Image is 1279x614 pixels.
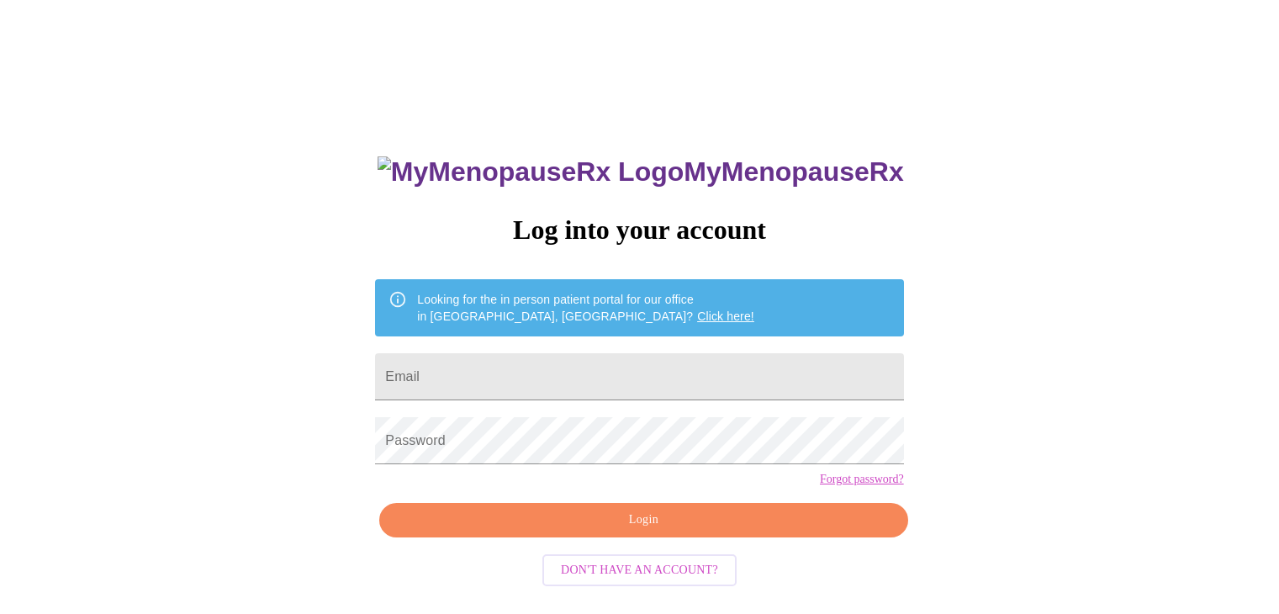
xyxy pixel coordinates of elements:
[538,561,741,575] a: Don't have an account?
[375,214,903,246] h3: Log into your account
[399,510,888,531] span: Login
[417,284,754,331] div: Looking for the in person patient portal for our office in [GEOGRAPHIC_DATA], [GEOGRAPHIC_DATA]?
[378,156,684,188] img: MyMenopauseRx Logo
[378,156,904,188] h3: MyMenopauseRx
[697,310,754,323] a: Click here!
[542,554,737,587] button: Don't have an account?
[561,560,718,581] span: Don't have an account?
[379,503,907,537] button: Login
[820,473,904,486] a: Forgot password?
